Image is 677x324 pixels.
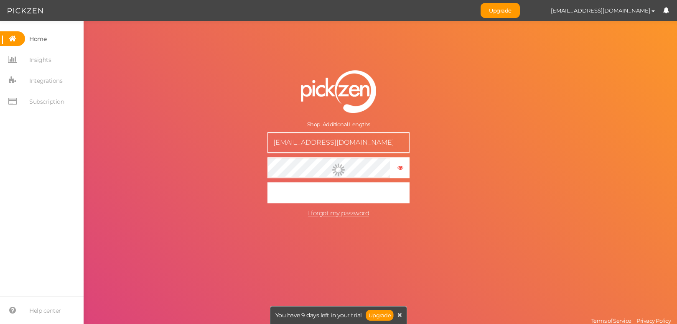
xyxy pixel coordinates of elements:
a: Upgrade [481,3,520,18]
img: Pickzen logo [8,6,43,16]
span: Home [29,32,46,46]
span: Help center [29,304,61,317]
span: Insights [29,53,51,66]
span: You have 9 days left in your trial [275,312,362,318]
span: Subscription [29,95,64,108]
span: Integrations [29,74,62,87]
span: [EMAIL_ADDRESS][DOMAIN_NAME] [551,7,650,14]
a: Upgrade [366,310,394,321]
img: bf721e8e4cf8db0b03cf0520254ad465 [528,3,543,18]
button: [EMAIL_ADDRESS][DOMAIN_NAME] [543,3,663,18]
